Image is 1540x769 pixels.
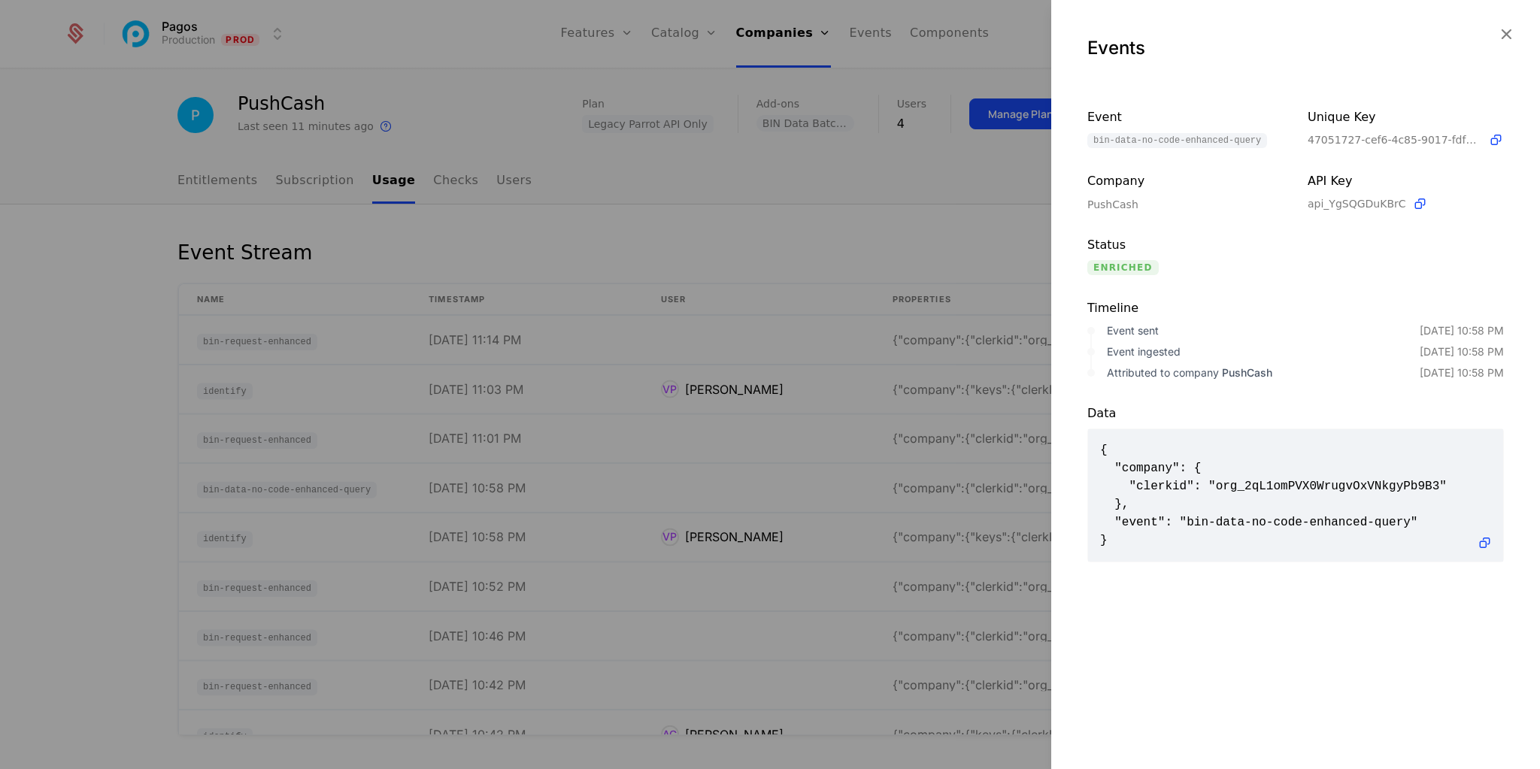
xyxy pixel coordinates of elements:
[1308,196,1406,211] span: api_YgSQGDuKBrC
[1087,36,1504,60] div: Events
[1087,404,1504,422] div: Data
[1100,441,1491,550] span: { "company": { "clerkid": "org_2qL1omPVX0WrugvOxVNkgyPb9B3" }, "event": "bin-data-no-code-enhance...
[1087,172,1284,191] div: Company
[1308,172,1504,190] div: API Key
[1420,365,1504,380] div: [DATE] 10:58 PM
[1420,323,1504,338] div: [DATE] 10:58 PM
[1308,108,1504,126] div: Unique Key
[1087,197,1284,212] div: PushCash
[1107,365,1420,380] div: Attributed to company
[1308,132,1482,147] span: 47051727-cef6-4c85-9017-fdfad95913dc
[1087,260,1159,275] span: enriched
[1087,133,1267,148] span: bin-data-no-code-enhanced-query
[1087,236,1284,254] div: Status
[1087,299,1504,317] div: Timeline
[1107,323,1420,338] div: Event sent
[1222,366,1272,379] span: PushCash
[1107,344,1420,359] div: Event ingested
[1087,108,1284,127] div: Event
[1420,344,1504,359] div: [DATE] 10:58 PM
